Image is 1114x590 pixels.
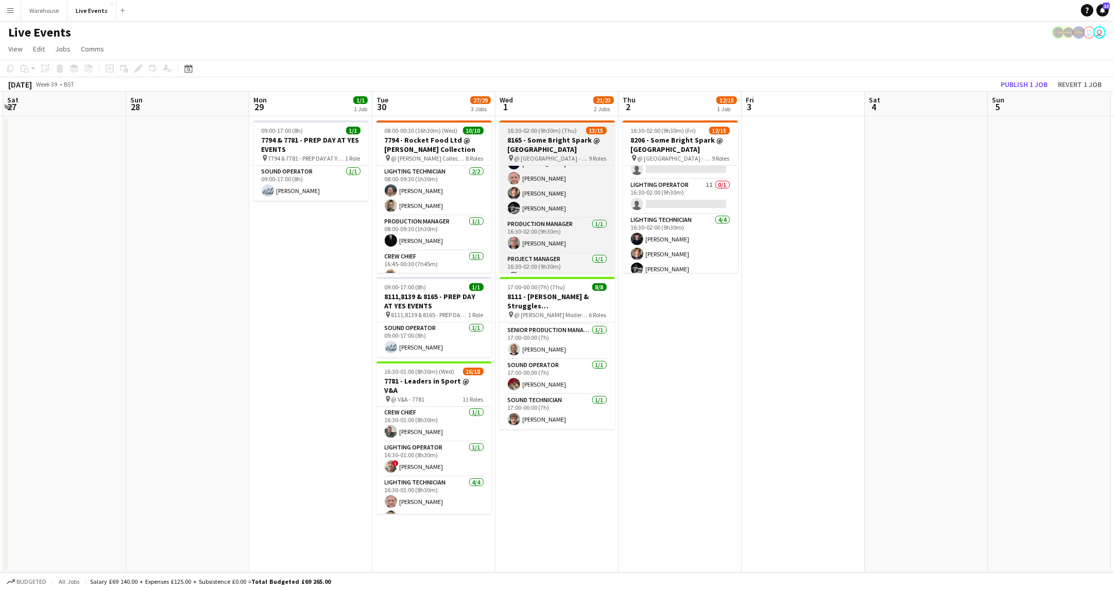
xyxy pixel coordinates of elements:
[623,135,738,154] h3: 8206 - Some Bright Spark @ [GEOGRAPHIC_DATA]
[709,127,730,134] span: 12/15
[463,395,484,403] span: 11 Roles
[500,95,513,105] span: Wed
[594,105,613,113] div: 2 Jobs
[262,127,303,134] span: 09:00-17:00 (8h)
[500,135,615,154] h3: 8165 - Some Bright Spark @ [GEOGRAPHIC_DATA]
[253,166,369,201] app-card-role: Sound Operator1/109:00-17:00 (8h)[PERSON_NAME]
[508,283,565,291] span: 17:00-00:00 (7h) (Thu)
[391,395,425,403] span: @ V&A - 7781
[346,127,361,134] span: 1/1
[33,44,45,54] span: Edit
[717,105,736,113] div: 1 Job
[376,120,492,273] app-job-card: 08:00-00:30 (16h30m) (Wed)10/107794 - Rocket Food Ltd @ [PERSON_NAME] Collection @ [PERSON_NAME] ...
[67,1,116,21] button: Live Events
[376,477,492,557] app-card-role: Lighting Technician4/416:30-01:00 (8h30m)[PERSON_NAME][PERSON_NAME]
[376,216,492,251] app-card-role: Production Manager1/108:00-09:30 (1h30m)[PERSON_NAME]
[354,105,367,113] div: 1 Job
[376,361,492,514] app-job-card: 16:30-01:00 (8h30m) (Wed)16/187781 - Leaders in Sport @ V&A @ V&A - 778111 RolesCrew Chief1/116:3...
[712,154,730,162] span: 9 Roles
[466,154,484,162] span: 8 Roles
[1054,78,1106,91] button: Revert 1 job
[376,95,388,105] span: Tue
[29,42,49,56] a: Edit
[469,311,484,319] span: 1 Role
[4,42,27,56] a: View
[253,120,369,201] div: 09:00-17:00 (8h)1/17794 & 7781 - PREP DAY AT YES EVENTS 7794 & 7781 - PREP DAY AT YES EVENTS1 Rol...
[376,251,492,286] app-card-role: Crew Chief1/116:45-00:30 (7h45m)[PERSON_NAME]
[268,154,346,162] span: 7794 & 7781 - PREP DAY AT YES EVENTS
[21,1,67,21] button: Warehouse
[7,95,19,105] span: Sat
[500,218,615,253] app-card-role: Production Manager1/116:30-02:00 (9h30m)[PERSON_NAME]
[623,214,738,294] app-card-role: Lighting Technician4/416:30-02:00 (9h30m)[PERSON_NAME][PERSON_NAME][PERSON_NAME]
[253,135,369,154] h3: 7794 & 7781 - PREP DAY AT YES EVENTS
[1083,26,1095,39] app-user-avatar: Ollie Rolfe
[623,120,738,273] app-job-card: 16:30-02:00 (9h30m) (Fri)12/158206 - Some Bright Spark @ [GEOGRAPHIC_DATA] @ [GEOGRAPHIC_DATA] - ...
[586,127,607,134] span: 13/15
[251,578,331,585] span: Total Budgeted £69 265.00
[376,292,492,310] h3: 8111,8139 & 8165 - PREP DAY AT YES EVENTS
[744,101,754,113] span: 3
[500,324,615,359] app-card-role: Senior Production Manager1/117:00-00:00 (7h)[PERSON_NAME]
[1073,26,1085,39] app-user-avatar: Production Managers
[346,154,361,162] span: 1 Role
[57,578,81,585] span: All jobs
[621,101,636,113] span: 2
[515,154,589,162] span: @ [GEOGRAPHIC_DATA] - 8165
[391,311,469,319] span: 8111,8139 & 8165 - PREP DAY AT YES EVENTS
[376,277,492,357] app-job-card: 09:00-17:00 (8h)1/18111,8139 & 8165 - PREP DAY AT YES EVENTS 8111,8139 & 8165 - PREP DAY AT YES E...
[498,101,513,113] span: 1
[392,460,399,466] span: !
[463,368,484,375] span: 16/18
[391,154,466,162] span: @ [PERSON_NAME] Collection - 7794
[593,96,614,104] span: 21/23
[16,578,46,585] span: Budgeted
[353,96,368,104] span: 1/1
[1103,3,1110,9] span: 13
[55,44,71,54] span: Jobs
[5,576,48,587] button: Budgeted
[8,79,32,90] div: [DATE]
[500,277,615,429] app-job-card: 17:00-00:00 (7h) (Thu)8/88111 - [PERSON_NAME] & Struggles ([GEOGRAPHIC_DATA]) Ltd @ [PERSON_NAME]...
[385,283,426,291] span: 09:00-17:00 (8h)
[8,25,71,40] h1: Live Events
[1093,26,1106,39] app-user-avatar: Technical Department
[638,154,712,162] span: @ [GEOGRAPHIC_DATA] - 8206
[515,311,589,319] span: @ [PERSON_NAME] Modern - 8111
[376,166,492,216] app-card-role: Lighting Technician2/208:00-09:30 (1h30m)[PERSON_NAME][PERSON_NAME]
[716,96,737,104] span: 12/15
[463,127,484,134] span: 10/10
[500,253,615,288] app-card-role: Project Manager1/116:30-02:00 (9h30m)
[64,80,74,88] div: BST
[471,105,490,113] div: 3 Jobs
[376,442,492,477] app-card-role: Lighting Operator1/116:30-01:00 (8h30m)![PERSON_NAME]
[631,127,696,134] span: 16:30-02:00 (9h30m) (Fri)
[385,127,458,134] span: 08:00-00:30 (16h30m) (Wed)
[997,78,1052,91] button: Publish 1 job
[500,359,615,394] app-card-role: Sound Operator1/117:00-00:00 (7h)[PERSON_NAME]
[623,179,738,214] app-card-role: Lighting Operator1I0/116:30-02:00 (9h30m)
[867,101,880,113] span: 4
[992,95,1004,105] span: Sun
[385,368,455,375] span: 16:30-01:00 (8h30m) (Wed)
[1062,26,1075,39] app-user-avatar: Production Managers
[869,95,880,105] span: Sat
[470,96,491,104] span: 27/29
[253,95,267,105] span: Mon
[376,322,492,357] app-card-role: Sound Operator1/109:00-17:00 (8h)[PERSON_NAME]
[623,95,636,105] span: Thu
[81,44,104,54] span: Comms
[375,101,388,113] span: 30
[252,101,267,113] span: 29
[500,394,615,429] app-card-role: Sound Technician1/117:00-00:00 (7h)[PERSON_NAME]
[77,42,108,56] a: Comms
[129,101,143,113] span: 28
[90,578,331,585] div: Salary £69 140.00 + Expenses £125.00 + Subsistence £0.00 =
[500,292,615,310] h3: 8111 - [PERSON_NAME] & Struggles ([GEOGRAPHIC_DATA]) Ltd @ [PERSON_NAME][GEOGRAPHIC_DATA]
[589,154,607,162] span: 9 Roles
